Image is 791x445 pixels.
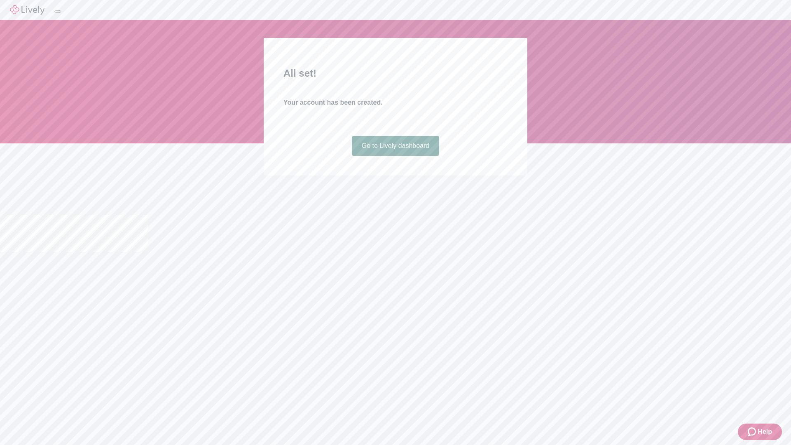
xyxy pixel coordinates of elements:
[738,424,782,440] button: Zendesk support iconHelp
[283,98,508,108] h4: Your account has been created.
[352,136,440,156] a: Go to Lively dashboard
[10,5,44,15] img: Lively
[758,427,772,437] span: Help
[748,427,758,437] svg: Zendesk support icon
[54,10,61,13] button: Log out
[283,66,508,81] h2: All set!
